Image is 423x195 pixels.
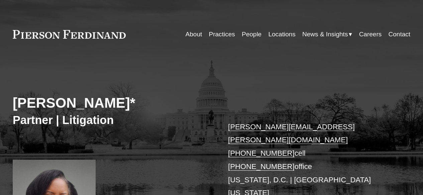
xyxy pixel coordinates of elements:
[242,28,261,41] a: People
[186,28,202,41] a: About
[302,28,352,41] a: folder dropdown
[13,113,212,127] h3: Partner | Litigation
[13,95,212,112] h2: [PERSON_NAME]*
[268,28,295,41] a: Locations
[228,162,295,171] a: [PHONE_NUMBER]
[389,28,411,41] a: Contact
[209,28,235,41] a: Practices
[359,28,382,41] a: Careers
[228,149,295,157] a: [PHONE_NUMBER]
[302,29,348,40] span: News & Insights
[228,123,355,144] a: [PERSON_NAME][EMAIL_ADDRESS][PERSON_NAME][DOMAIN_NAME]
